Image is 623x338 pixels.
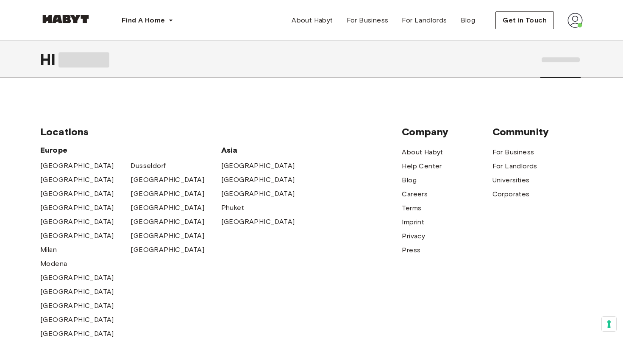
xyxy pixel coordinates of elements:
[131,217,204,227] a: [GEOGRAPHIC_DATA]
[221,145,311,155] span: Asia
[40,15,91,23] img: Habyt
[40,259,67,269] a: Modena
[40,273,114,283] a: [GEOGRAPHIC_DATA]
[454,12,482,29] a: Blog
[131,245,204,255] a: [GEOGRAPHIC_DATA]
[402,217,424,227] a: Imprint
[402,147,443,157] a: About Habyt
[40,315,114,325] a: [GEOGRAPHIC_DATA]
[221,217,295,227] a: [GEOGRAPHIC_DATA]
[40,189,114,199] a: [GEOGRAPHIC_DATA]
[492,189,530,199] a: Corporates
[40,50,58,68] span: Hi
[492,175,530,185] a: Universities
[40,161,114,171] a: [GEOGRAPHIC_DATA]
[221,161,295,171] a: [GEOGRAPHIC_DATA]
[131,231,204,241] a: [GEOGRAPHIC_DATA]
[285,12,339,29] a: About Habyt
[402,203,421,213] a: Terms
[395,12,453,29] a: For Landlords
[40,175,114,185] a: [GEOGRAPHIC_DATA]
[503,15,547,25] span: Get in Touch
[131,203,204,213] a: [GEOGRAPHIC_DATA]
[40,287,114,297] a: [GEOGRAPHIC_DATA]
[40,126,402,138] span: Locations
[495,11,554,29] button: Get in Touch
[402,126,492,138] span: Company
[40,217,114,227] a: [GEOGRAPHIC_DATA]
[402,161,442,171] a: Help Center
[492,126,583,138] span: Community
[40,301,114,311] a: [GEOGRAPHIC_DATA]
[40,145,221,155] span: Europe
[340,12,395,29] a: For Business
[115,12,180,29] button: Find A Home
[221,189,295,199] a: [GEOGRAPHIC_DATA]
[131,161,166,171] a: Dusseldorf
[347,15,389,25] span: For Business
[492,147,534,157] a: For Business
[402,231,425,241] a: Privacy
[40,231,114,241] a: [GEOGRAPHIC_DATA]
[538,41,583,78] div: user profile tabs
[402,175,417,185] a: Blog
[122,15,165,25] span: Find A Home
[567,13,583,28] img: avatar
[402,189,428,199] a: Careers
[40,203,114,213] a: [GEOGRAPHIC_DATA]
[402,245,420,255] a: Press
[402,15,447,25] span: For Landlords
[602,317,616,331] button: Your consent preferences for tracking technologies
[292,15,333,25] span: About Habyt
[131,189,204,199] a: [GEOGRAPHIC_DATA]
[461,15,476,25] span: Blog
[40,245,57,255] a: Milan
[221,203,244,213] a: Phuket
[131,175,204,185] a: [GEOGRAPHIC_DATA]
[492,161,537,171] a: For Landlords
[221,175,295,185] a: [GEOGRAPHIC_DATA]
